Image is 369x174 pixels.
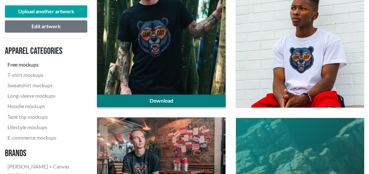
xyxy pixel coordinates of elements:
[5,132,82,143] a: E-commerce mockups
[5,5,87,18] button: Upload another artwork
[5,122,82,132] a: Lifestyle mockups
[5,148,82,159] h3: Brands
[5,70,82,80] a: T-shirt mockups
[5,91,82,101] a: Long-sleeve mockups
[5,59,82,70] a: Free mockups
[5,101,82,111] a: Hoodie mockups
[5,20,87,32] button: Edit artwork
[5,46,82,57] h3: Apparel categories
[5,80,82,91] a: Sweatshirt mockups
[97,94,225,107] a: Download
[5,111,82,122] a: Tank top mockups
